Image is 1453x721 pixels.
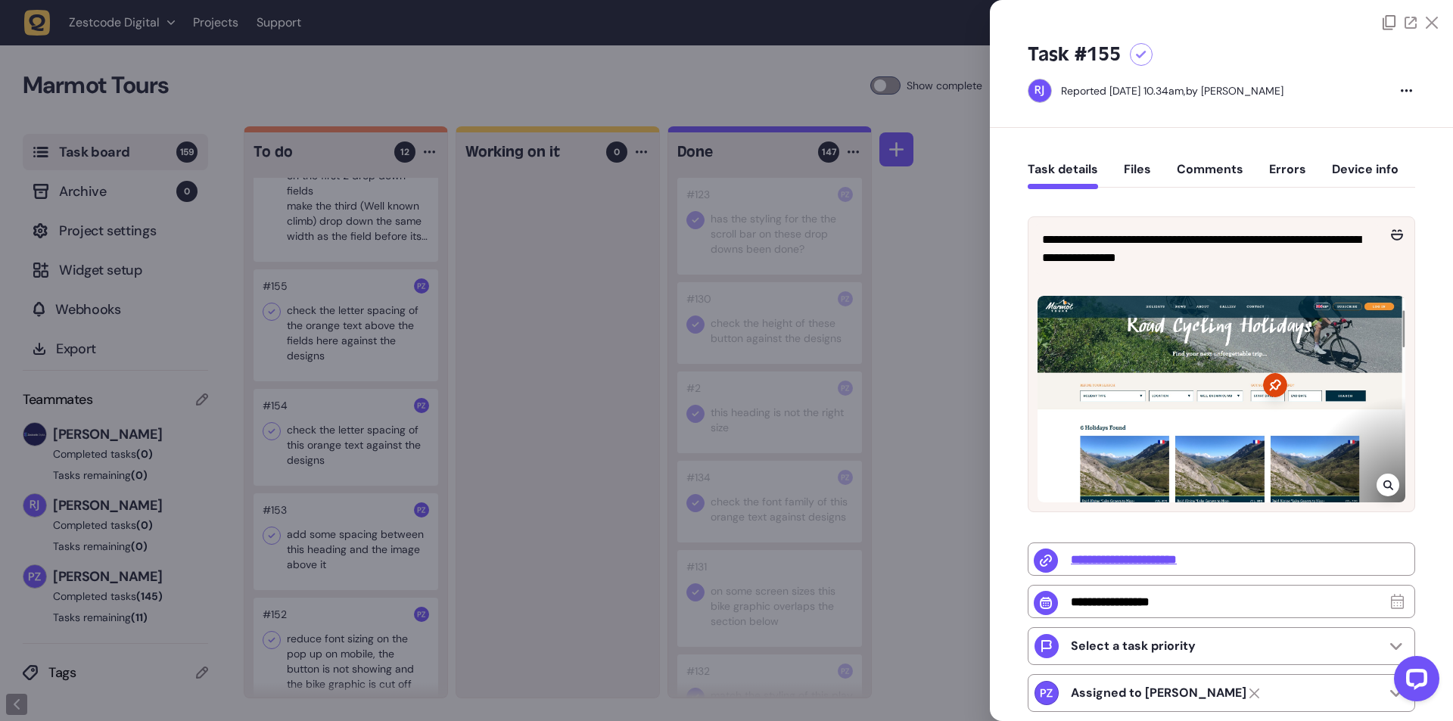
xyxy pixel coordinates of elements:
[1382,650,1445,713] iframe: LiveChat chat widget
[1269,162,1306,189] button: Errors
[1061,83,1283,98] div: by [PERSON_NAME]
[1071,685,1246,701] strong: Paris Zisis
[1028,79,1051,102] img: Riki-leigh Jones
[1071,639,1196,654] p: Select a task priority
[1028,42,1121,67] h5: Task #155
[1061,84,1186,98] div: Reported [DATE] 10.34am,
[1028,162,1098,189] button: Task details
[1332,162,1399,189] button: Device info
[1177,162,1243,189] button: Comments
[1124,162,1151,189] button: Files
